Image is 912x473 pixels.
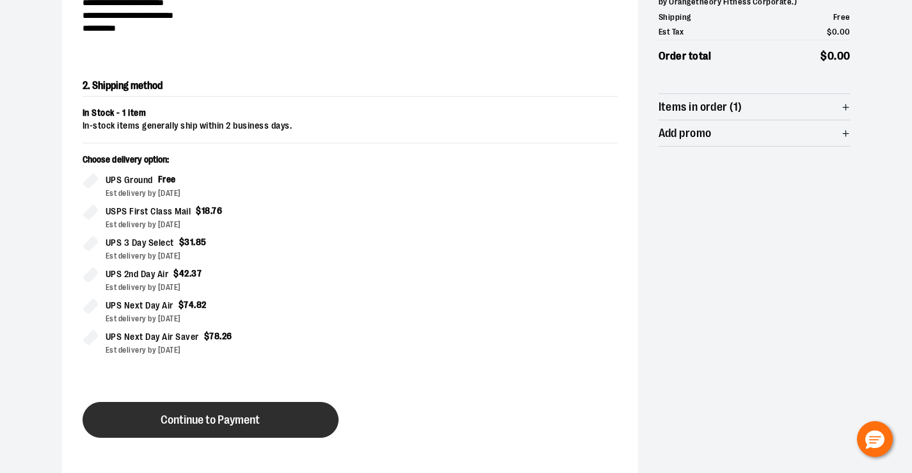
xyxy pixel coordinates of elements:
div: In-stock items generally ship within 2 business days. [83,120,618,132]
input: USPS First Class Mail$18.76Est delivery by [DATE] [83,204,98,220]
div: Est delivery by [DATE] [106,313,340,325]
div: Est delivery by [DATE] [106,250,340,262]
span: Free [158,174,176,184]
span: . [193,237,196,247]
span: $ [179,237,185,247]
span: Items in order (1) [659,101,742,113]
button: Hello, have a question? Let’s chat. [857,421,893,457]
span: Order total [659,48,712,65]
div: Est delivery by [DATE] [106,188,340,199]
span: 31 [184,237,193,247]
div: Est delivery by [DATE] [106,282,340,293]
span: 82 [196,300,207,310]
span: 42 [179,268,189,278]
span: $ [173,268,179,278]
span: . [189,268,192,278]
span: $ [204,331,210,341]
span: $ [820,50,828,62]
div: Est delivery by [DATE] [106,344,340,356]
span: $ [196,205,202,216]
span: $ [179,300,184,310]
span: 26 [222,331,232,341]
span: 37 [191,268,202,278]
input: UPS GroundFreeEst delivery by [DATE] [83,173,98,188]
span: 76 [212,205,222,216]
span: UPS 3 Day Select [106,236,174,250]
span: UPS Next Day Air Saver [106,330,199,344]
span: . [220,331,222,341]
input: UPS Next Day Air Saver$78.26Est delivery by [DATE] [83,330,98,345]
span: UPS 2nd Day Air [106,267,169,282]
input: UPS 2nd Day Air$42.37Est delivery by [DATE] [83,267,98,282]
p: Choose delivery option: [83,154,340,173]
span: Est Tax [659,26,684,38]
span: UPS Ground [106,173,153,188]
span: USPS First Class Mail [106,204,191,219]
span: . [837,27,840,36]
button: Items in order (1) [659,94,851,120]
button: Add promo [659,120,851,146]
span: $ [827,27,832,36]
span: 85 [196,237,207,247]
span: 0 [832,27,838,36]
span: Shipping [659,11,691,24]
span: . [834,50,837,62]
span: 00 [840,27,851,36]
span: Free [833,12,851,22]
span: 18 [202,205,211,216]
span: Continue to Payment [161,414,260,426]
button: Continue to Payment [83,402,339,438]
span: UPS Next Day Air [106,298,173,313]
span: Add promo [659,127,712,140]
span: 0 [828,50,835,62]
span: 74 [184,300,194,310]
div: In Stock - 1 item [83,107,618,120]
span: . [194,300,196,310]
span: . [211,205,212,216]
div: Est delivery by [DATE] [106,219,340,230]
span: 00 [837,50,851,62]
input: UPS 3 Day Select$31.85Est delivery by [DATE] [83,236,98,251]
input: UPS Next Day Air$74.82Est delivery by [DATE] [83,298,98,314]
h2: 2. Shipping method [83,76,618,97]
span: 78 [209,331,220,341]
